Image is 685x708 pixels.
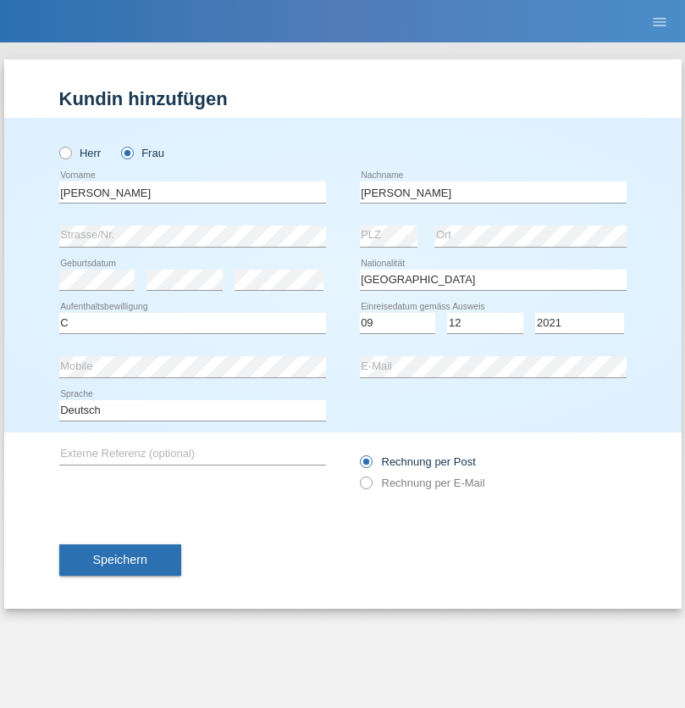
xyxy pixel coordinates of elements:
[360,477,485,489] label: Rechnung per E-Mail
[121,147,132,158] input: Frau
[121,147,164,159] label: Frau
[59,88,627,109] h1: Kundin hinzufügen
[651,14,668,31] i: menu
[93,553,147,566] span: Speichern
[59,147,102,159] label: Herr
[59,544,181,577] button: Speichern
[360,455,476,468] label: Rechnung per Post
[643,16,677,26] a: menu
[360,477,371,498] input: Rechnung per E-Mail
[360,455,371,477] input: Rechnung per Post
[59,147,70,158] input: Herr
